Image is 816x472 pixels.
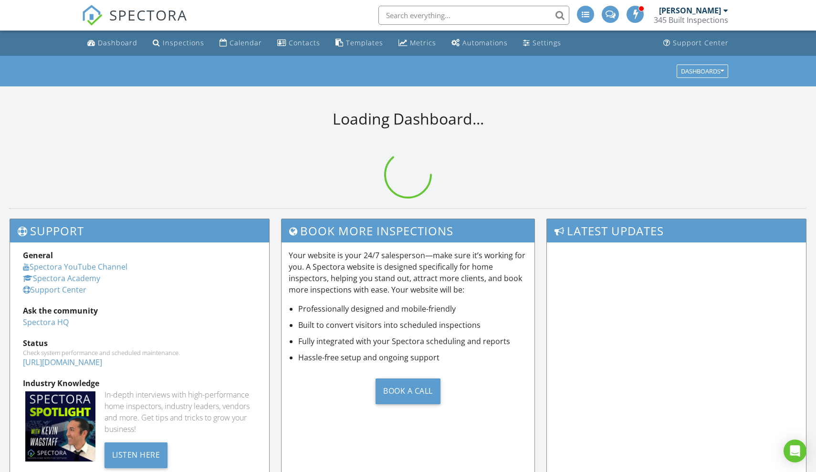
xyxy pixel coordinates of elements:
[654,15,728,25] div: 345 Built Inspections
[289,371,528,411] a: Book a Call
[23,262,127,272] a: Spectora YouTube Channel
[659,6,721,15] div: [PERSON_NAME]
[533,38,561,47] div: Settings
[298,336,528,347] li: Fully integrated with your Spectora scheduling and reports
[230,38,262,47] div: Calendar
[282,219,535,242] h3: Book More Inspections
[378,6,569,25] input: Search everything...
[23,305,256,316] div: Ask the community
[10,219,269,242] h3: Support
[25,391,95,462] img: Spectoraspolightmain
[784,440,806,462] div: Open Intercom Messenger
[673,38,729,47] div: Support Center
[462,38,508,47] div: Automations
[289,38,320,47] div: Contacts
[547,219,806,242] h3: Latest Updates
[298,319,528,331] li: Built to convert visitors into scheduled inspections
[23,337,256,349] div: Status
[216,34,266,52] a: Calendar
[376,378,440,404] div: Book a Call
[163,38,204,47] div: Inspections
[23,273,100,283] a: Spectora Academy
[519,34,565,52] a: Settings
[273,34,324,52] a: Contacts
[346,38,383,47] div: Templates
[23,357,102,367] a: [URL][DOMAIN_NAME]
[109,5,188,25] span: SPECTORA
[298,303,528,315] li: Professionally designed and mobile-friendly
[23,250,53,261] strong: General
[659,34,732,52] a: Support Center
[105,449,168,460] a: Listen Here
[23,317,69,327] a: Spectora HQ
[84,34,141,52] a: Dashboard
[82,13,188,33] a: SPECTORA
[681,68,724,74] div: Dashboards
[298,352,528,363] li: Hassle-free setup and ongoing support
[448,34,512,52] a: Automations (Advanced)
[105,442,168,468] div: Listen Here
[23,284,86,295] a: Support Center
[677,64,728,78] button: Dashboards
[23,378,256,389] div: Industry Knowledge
[332,34,387,52] a: Templates
[98,38,137,47] div: Dashboard
[23,349,256,357] div: Check system performance and scheduled maintenance.
[289,250,528,295] p: Your website is your 24/7 salesperson—make sure it’s working for you. A Spectora website is desig...
[395,34,440,52] a: Metrics
[105,389,256,435] div: In-depth interviews with high-performance home inspectors, industry leaders, vendors and more. Ge...
[149,34,208,52] a: Inspections
[410,38,436,47] div: Metrics
[82,5,103,26] img: The Best Home Inspection Software - Spectora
